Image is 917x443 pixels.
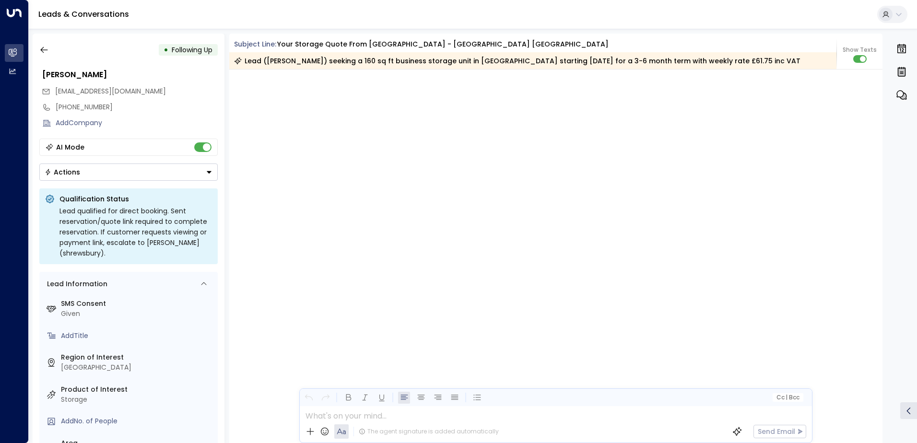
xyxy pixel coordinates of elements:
span: Following Up [172,45,212,55]
span: Cc Bcc [776,394,799,401]
div: AddTitle [61,331,214,341]
div: Actions [45,168,80,176]
div: [PERSON_NAME] [42,69,218,81]
div: Storage [61,395,214,405]
span: [EMAIL_ADDRESS][DOMAIN_NAME] [55,86,166,96]
div: Given [61,309,214,319]
label: SMS Consent [61,299,214,309]
span: Subject Line: [234,39,276,49]
div: Your storage quote from [GEOGRAPHIC_DATA] - [GEOGRAPHIC_DATA] [GEOGRAPHIC_DATA] [277,39,609,49]
div: AI Mode [56,142,84,152]
div: AddNo. of People [61,416,214,426]
span: | [786,394,788,401]
button: Undo [303,392,315,404]
div: Lead qualified for direct booking. Sent reservation/quote link required to complete reservation. ... [59,206,212,258]
button: Actions [39,163,218,181]
button: Redo [319,392,331,404]
div: AddCompany [56,118,218,128]
span: johngeary91@aol.com [55,86,166,96]
span: Show Texts [843,46,877,54]
div: [PHONE_NUMBER] [56,102,218,112]
div: Lead Information [44,279,107,289]
a: Leads & Conversations [38,9,129,20]
div: The agent signature is added automatically [359,427,499,436]
div: [GEOGRAPHIC_DATA] [61,362,214,373]
p: Qualification Status [59,194,212,204]
label: Region of Interest [61,352,214,362]
button: Cc|Bcc [772,393,803,402]
div: • [164,41,168,58]
div: Lead ([PERSON_NAME]) seeking a 160 sq ft business storage unit in [GEOGRAPHIC_DATA] starting [DAT... [234,56,800,66]
label: Product of Interest [61,385,214,395]
div: Button group with a nested menu [39,163,218,181]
